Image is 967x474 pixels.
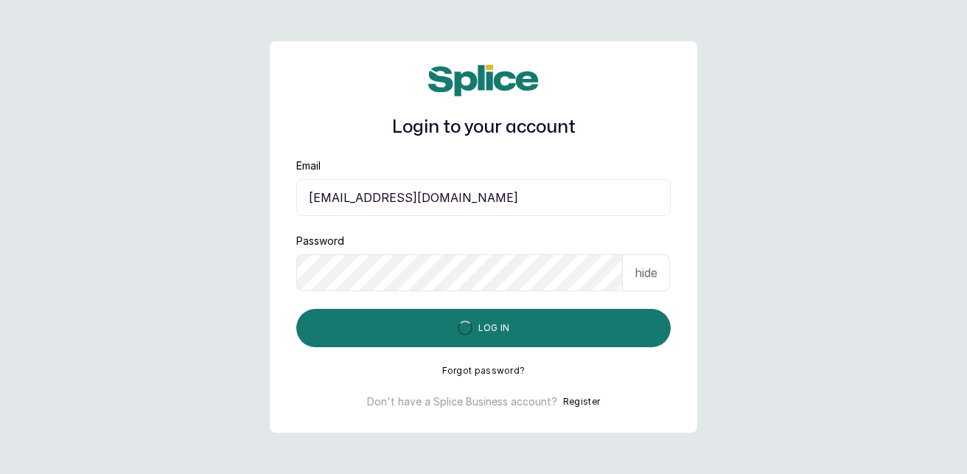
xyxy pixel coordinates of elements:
[296,179,671,216] input: email@acme.com
[563,394,600,409] button: Register
[296,309,671,347] button: Log in
[442,365,526,377] button: Forgot password?
[296,234,344,248] label: Password
[296,114,671,141] h1: Login to your account
[367,394,557,409] p: Don't have a Splice Business account?
[635,264,657,282] p: hide
[296,158,321,173] label: Email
